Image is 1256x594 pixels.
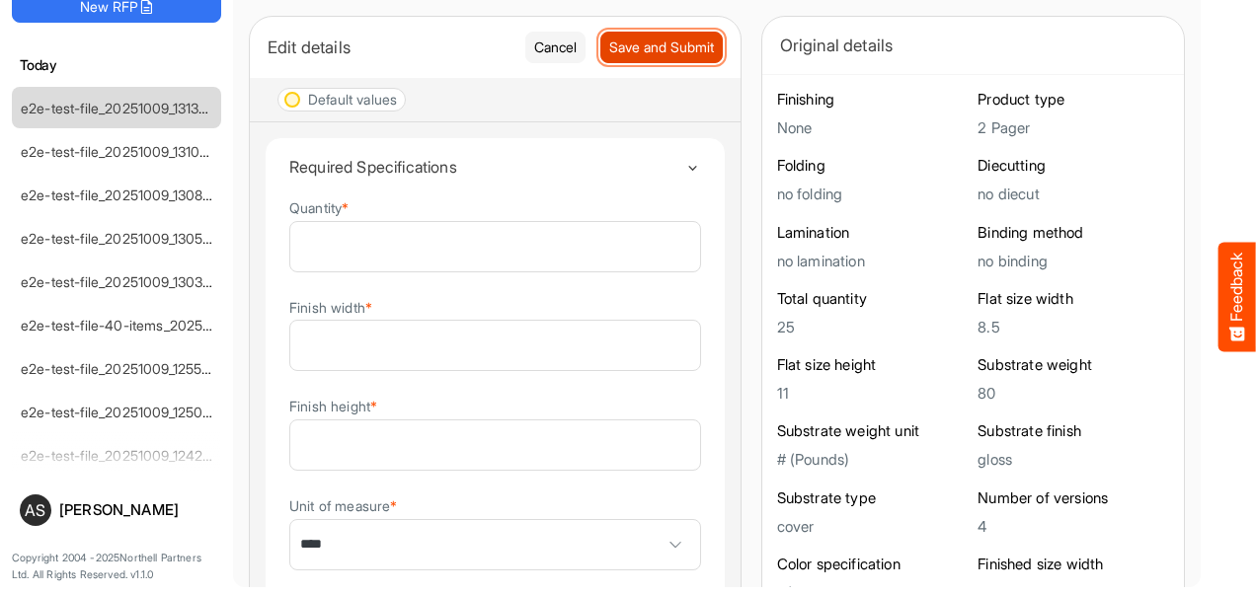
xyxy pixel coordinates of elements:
[268,34,510,61] div: Edit details
[289,138,701,195] summary: Toggle content
[289,158,685,176] h4: Required Specifications
[12,54,221,76] h6: Today
[21,100,216,116] a: e2e-test-file_20251009_131320
[978,451,1169,468] h5: gloss
[289,498,398,513] label: Unit of measure
[21,317,281,334] a: e2e-test-file-40-items_20251009_130016
[777,156,969,176] h6: Folding
[21,360,215,377] a: e2e-test-file_20251009_125513
[978,555,1169,574] h6: Finished size width
[978,488,1169,508] h6: Number of versions
[308,93,397,107] div: Default values
[777,488,969,508] h6: Substrate type
[978,518,1169,535] h5: 4
[609,37,714,58] span: Save and Submit
[59,502,213,517] div: [PERSON_NAME]
[978,385,1169,402] h5: 80
[978,90,1169,110] h6: Product type
[289,200,349,215] label: Quantity
[777,223,969,243] h6: Lamination
[777,518,969,535] h5: cover
[777,253,969,269] h5: no lamination
[978,119,1169,136] h5: 2 Pager
[600,32,723,63] button: Save and Submit Progress
[289,399,377,413] label: Finish height
[777,186,969,202] h5: no folding
[21,404,221,420] a: e2e-test-file_20251009_125000
[777,90,969,110] h6: Finishing
[777,385,969,402] h5: 11
[978,355,1169,375] h6: Substrate weight
[777,451,969,468] h5: # (Pounds)
[978,421,1169,441] h6: Substrate finish
[978,289,1169,309] h6: Flat size width
[21,186,220,203] a: e2e-test-file_20251009_130809
[777,555,969,574] h6: Color specification
[12,550,221,584] p: Copyright 2004 - 2025 Northell Partners Ltd. All Rights Reserved. v 1.1.0
[978,156,1169,176] h6: Diecutting
[25,502,45,518] span: AS
[1218,243,1256,352] button: Feedback
[777,355,969,375] h6: Flat size height
[525,32,586,63] button: Cancel
[978,186,1169,202] h5: no diecut
[289,300,372,315] label: Finish width
[777,421,969,441] h6: Substrate weight unit
[780,32,1166,59] div: Original details
[978,319,1169,335] h5: 8.5
[978,223,1169,243] h6: Binding method
[777,289,969,309] h6: Total quantity
[21,230,220,247] a: e2e-test-file_20251009_130549
[21,273,221,290] a: e2e-test-file_20251009_130300
[777,319,969,335] h5: 25
[21,143,217,160] a: e2e-test-file_20251009_131030
[978,253,1169,269] h5: no binding
[777,119,969,136] h5: None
